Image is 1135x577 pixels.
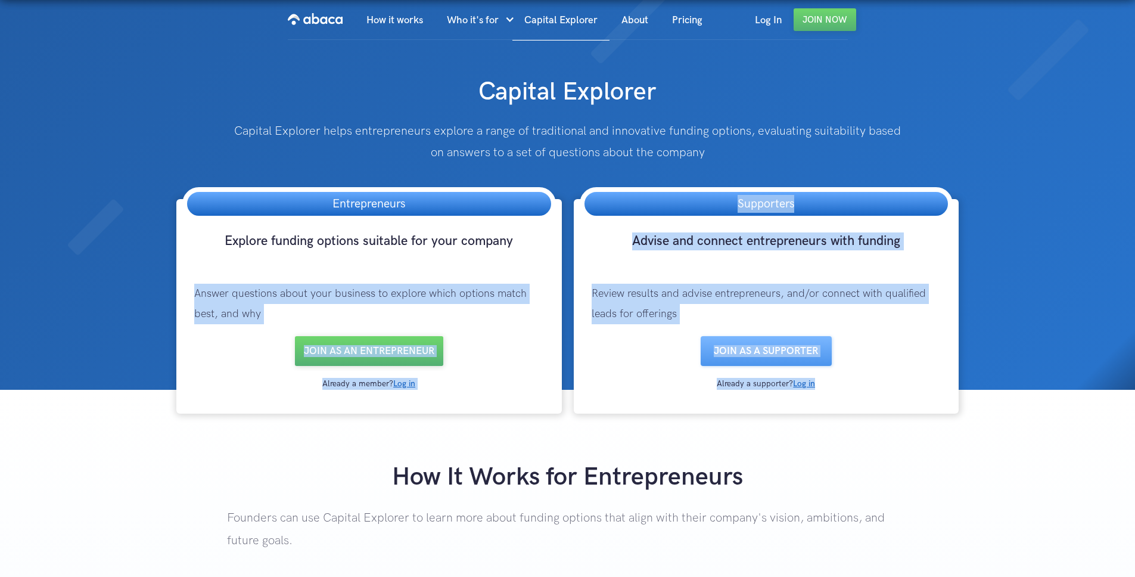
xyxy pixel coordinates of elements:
div: Already a member? [182,378,556,390]
h3: Explore funding options suitable for your company [182,232,556,272]
p: Answer questions about your business to explore which options match best, and why [182,272,556,336]
h1: Capital Explorer [284,64,851,108]
div: Already a supporter? [580,378,953,390]
p: Capital Explorer helps entrepreneurs explore a range of traditional and innovative funding option... [227,120,908,163]
a: Log in [393,379,415,389]
a: Join as a SUPPORTER [701,336,832,366]
a: Join as an entrepreneur [295,336,443,366]
img: Abaca logo [288,10,343,29]
h3: Supporters [726,192,806,216]
a: Log in [793,379,815,389]
h3: Advise and connect entrepreneurs with funding [580,232,953,272]
h3: Entrepreneurs [321,192,417,216]
strong: How It Works for Entrepreneurs [392,462,743,492]
a: Join Now [794,8,856,31]
p: Review results and advise entrepreneurs, and/or connect with qualified leads for offerings [580,272,953,336]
